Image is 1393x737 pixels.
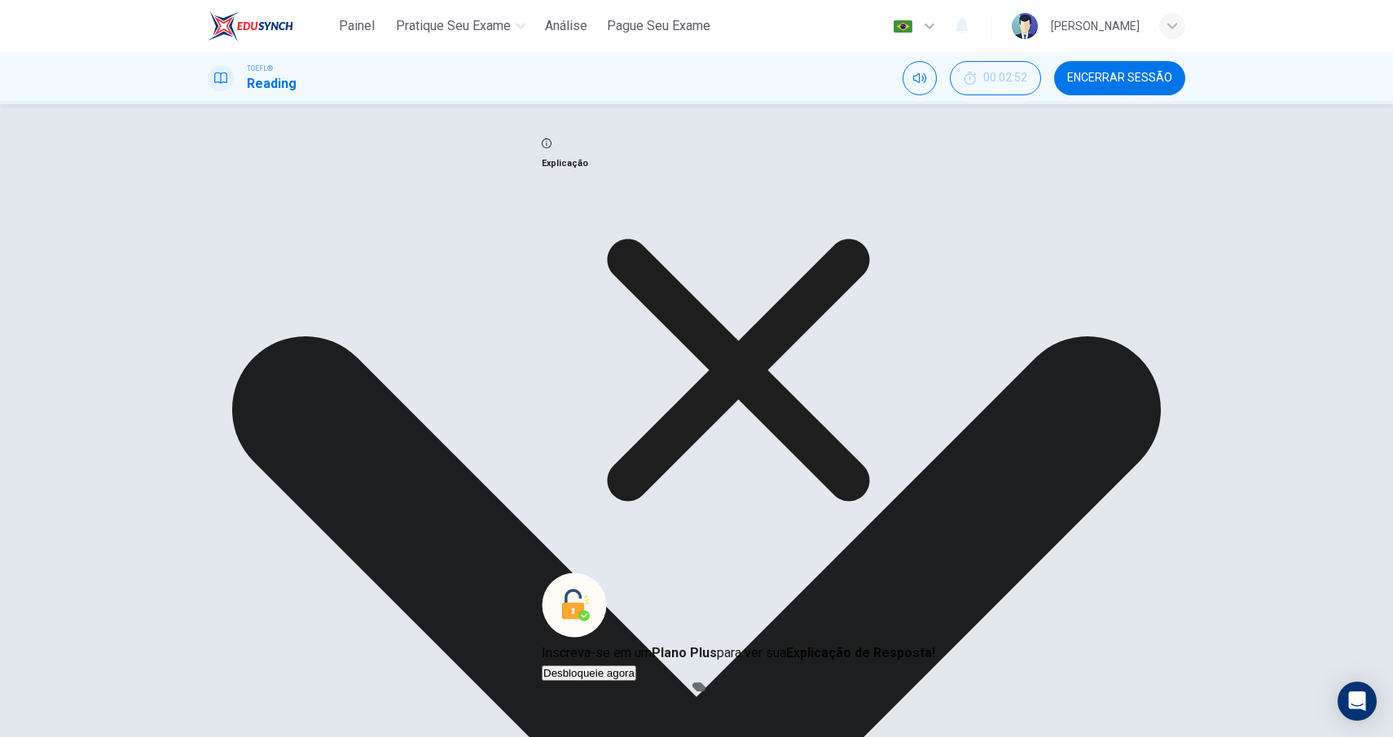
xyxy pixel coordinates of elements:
span: Encerrar Sessão [1067,72,1172,85]
strong: Plano Plus [652,645,717,660]
h6: Explicação [542,154,935,173]
div: [PERSON_NAME] [1051,16,1140,36]
img: EduSynch logo [208,10,293,42]
span: Pague Seu Exame [607,16,710,36]
div: Silenciar [903,61,937,95]
img: Profile picture [1012,13,1038,39]
span: Pratique seu exame [396,16,511,36]
div: Esconder [950,61,1041,95]
span: 00:02:52 [983,72,1027,85]
span: Análise [545,16,587,36]
span: Painel [339,16,375,36]
strong: Explicação de Resposta! [786,645,935,660]
span: TOEFL® [247,63,273,74]
h1: Reading [247,74,297,94]
button: Desbloqueie agora [542,665,636,681]
p: Inscreva-se em um para ver sua [542,643,935,663]
img: pt [893,20,913,33]
div: Open Intercom Messenger [1338,682,1377,721]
